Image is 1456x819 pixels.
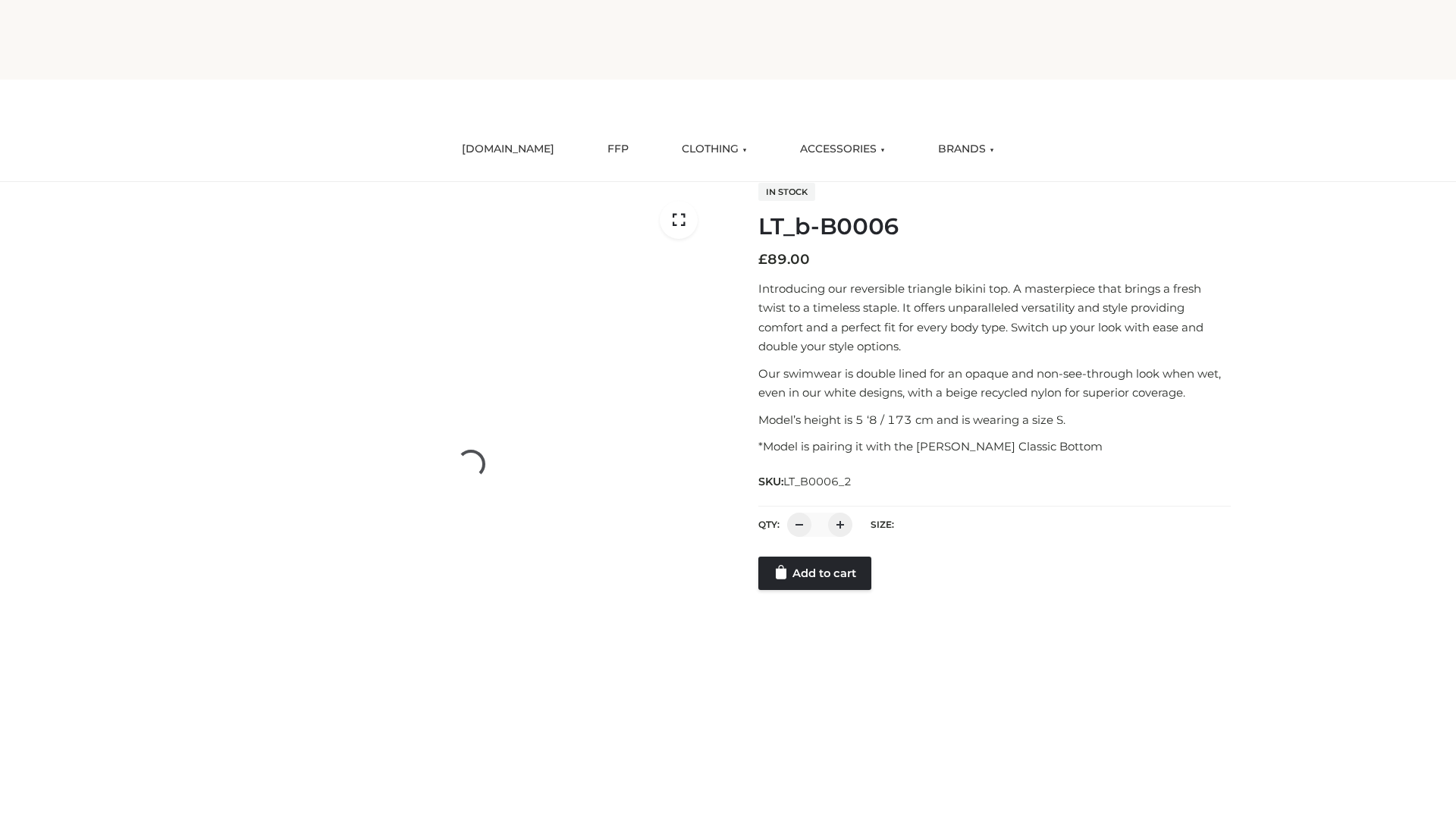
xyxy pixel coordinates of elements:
p: Introducing our reversible triangle bikini top. A masterpiece that brings a fresh twist to a time... [758,279,1231,356]
p: Model’s height is 5 ‘8 / 173 cm and is wearing a size S. [758,410,1231,430]
a: Add to cart [758,557,871,590]
span: SKU: [758,472,853,491]
span: LT_B0006_2 [783,475,852,488]
bdi: 89.00 [758,251,810,268]
a: FFP [596,133,640,166]
a: [DOMAIN_NAME] [450,133,566,166]
h1: LT_b-B0006 [758,213,1231,240]
span: £ [758,251,767,268]
label: QTY: [758,519,780,530]
p: Our swimwear is double lined for an opaque and non-see-through look when wet, even in our white d... [758,364,1231,403]
a: CLOTHING [670,133,758,166]
a: ACCESSORIES [789,133,896,166]
label: Size: [871,519,894,530]
span: In stock [758,183,815,201]
p: *Model is pairing it with the [PERSON_NAME] Classic Bottom [758,437,1231,457]
a: BRANDS [927,133,1006,166]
